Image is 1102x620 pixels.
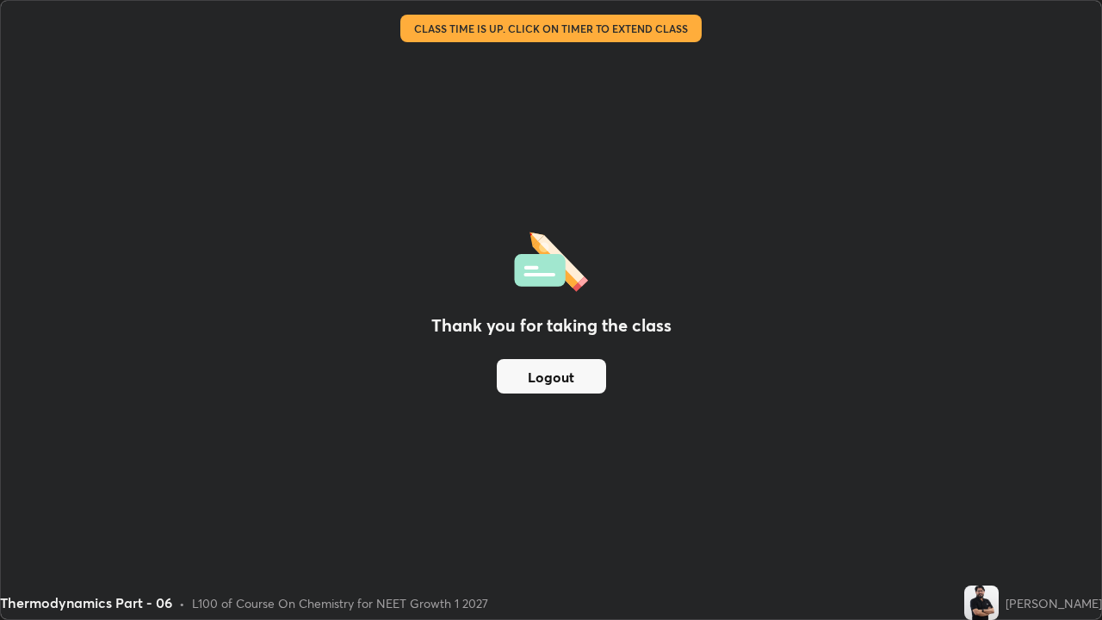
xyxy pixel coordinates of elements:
div: [PERSON_NAME] [1006,594,1102,612]
div: • [179,594,185,612]
img: b34798ff5e6b4ad6bbf22d8cad6d1581.jpg [964,586,999,620]
div: L100 of Course On Chemistry for NEET Growth 1 2027 [192,594,488,612]
button: Logout [497,359,606,394]
h2: Thank you for taking the class [431,313,672,338]
img: offlineFeedback.1438e8b3.svg [514,226,588,292]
